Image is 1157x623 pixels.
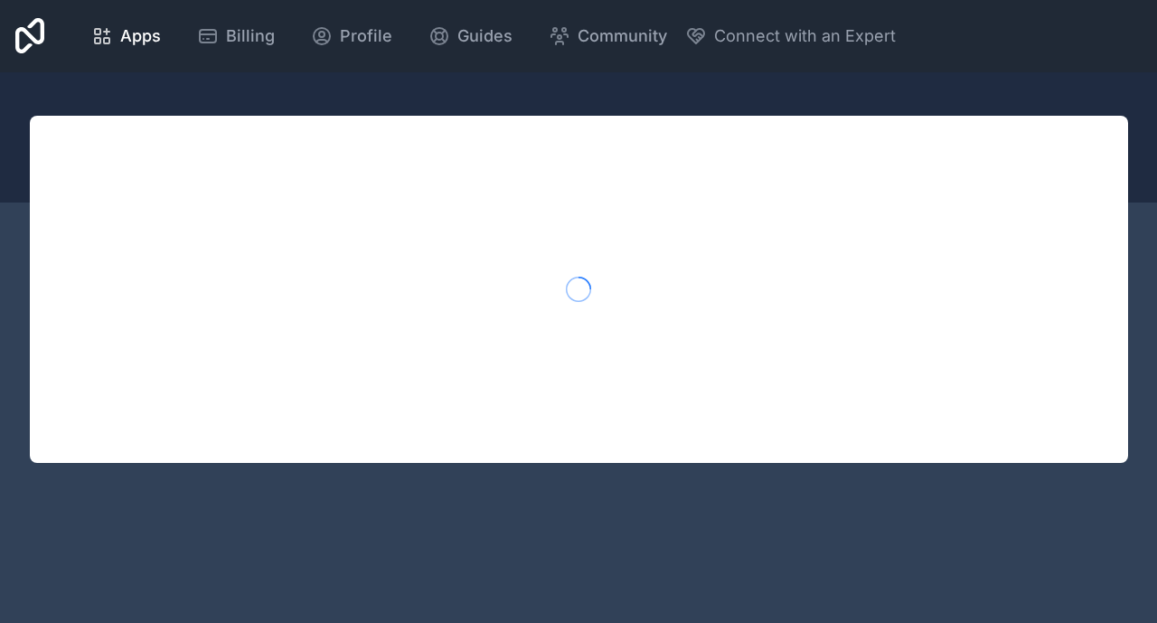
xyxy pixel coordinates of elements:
[120,24,161,49] span: Apps
[77,16,175,56] a: Apps
[414,16,527,56] a: Guides
[183,16,289,56] a: Billing
[534,16,682,56] a: Community
[578,24,667,49] span: Community
[457,24,513,49] span: Guides
[340,24,392,49] span: Profile
[296,16,407,56] a: Profile
[714,24,896,49] span: Connect with an Expert
[226,24,275,49] span: Billing
[685,24,896,49] button: Connect with an Expert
